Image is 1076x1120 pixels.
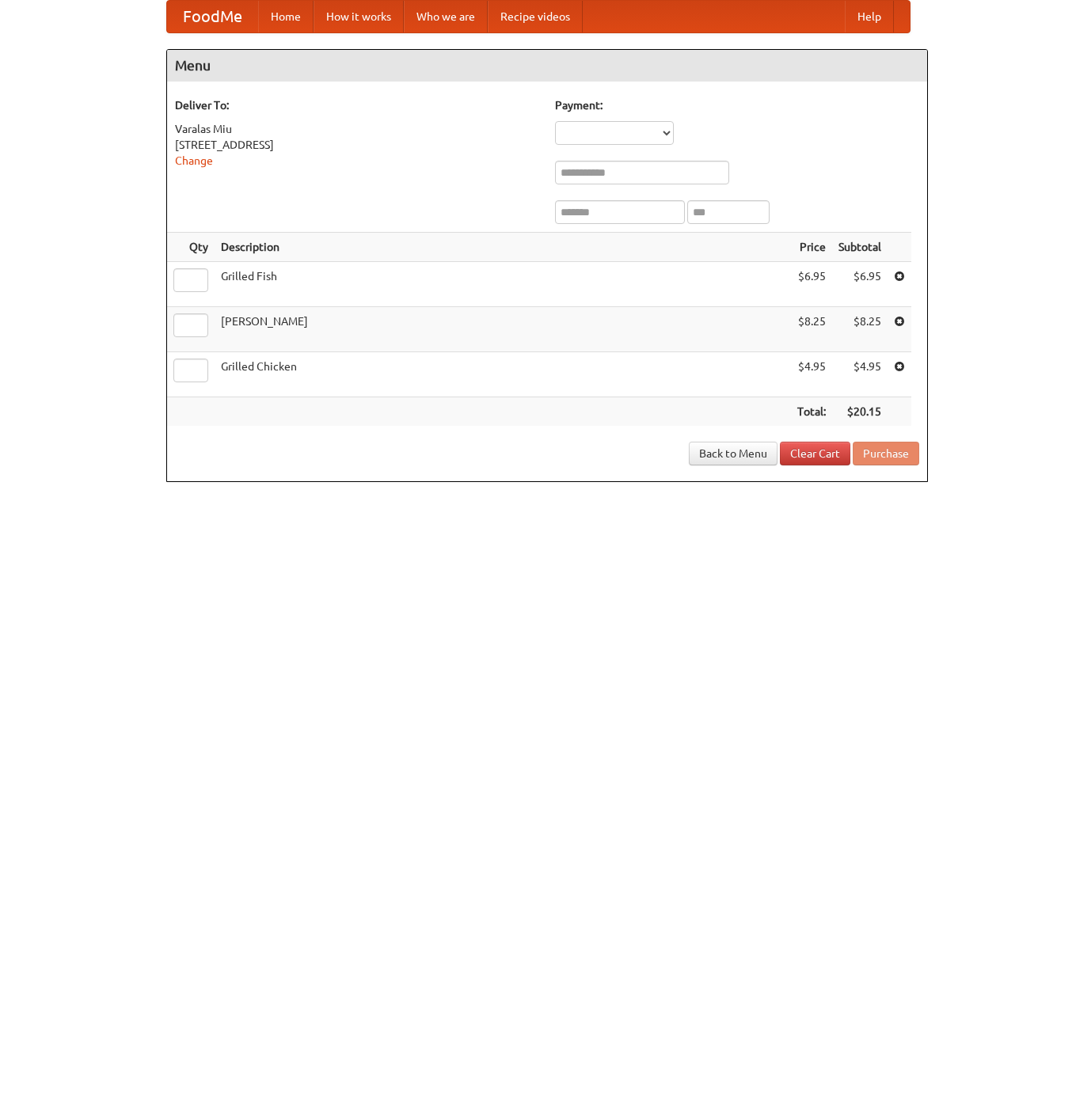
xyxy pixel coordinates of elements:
[167,50,927,82] h4: Menu
[258,1,314,32] a: Home
[175,121,539,137] div: Varalas Miu
[832,397,888,427] th: $20.15
[488,1,583,32] a: Recipe videos
[853,442,919,465] button: Purchase
[780,442,850,465] a: Clear Cart
[832,262,888,307] td: $6.95
[167,233,215,262] th: Qty
[832,352,888,397] td: $4.95
[175,154,213,167] a: Change
[832,307,888,352] td: $8.25
[845,1,894,32] a: Help
[175,137,539,153] div: [STREET_ADDRESS]
[791,397,832,427] th: Total:
[215,307,791,352] td: [PERSON_NAME]
[215,352,791,397] td: Grilled Chicken
[175,97,539,113] h5: Deliver To:
[689,442,778,465] a: Back to Menu
[791,352,832,397] td: $4.95
[404,1,488,32] a: Who we are
[791,262,832,307] td: $6.95
[215,262,791,307] td: Grilled Fish
[791,307,832,352] td: $8.25
[167,1,258,32] a: FoodMe
[791,233,832,262] th: Price
[215,233,791,262] th: Description
[832,233,888,262] th: Subtotal
[314,1,404,32] a: How it works
[555,97,919,113] h5: Payment:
